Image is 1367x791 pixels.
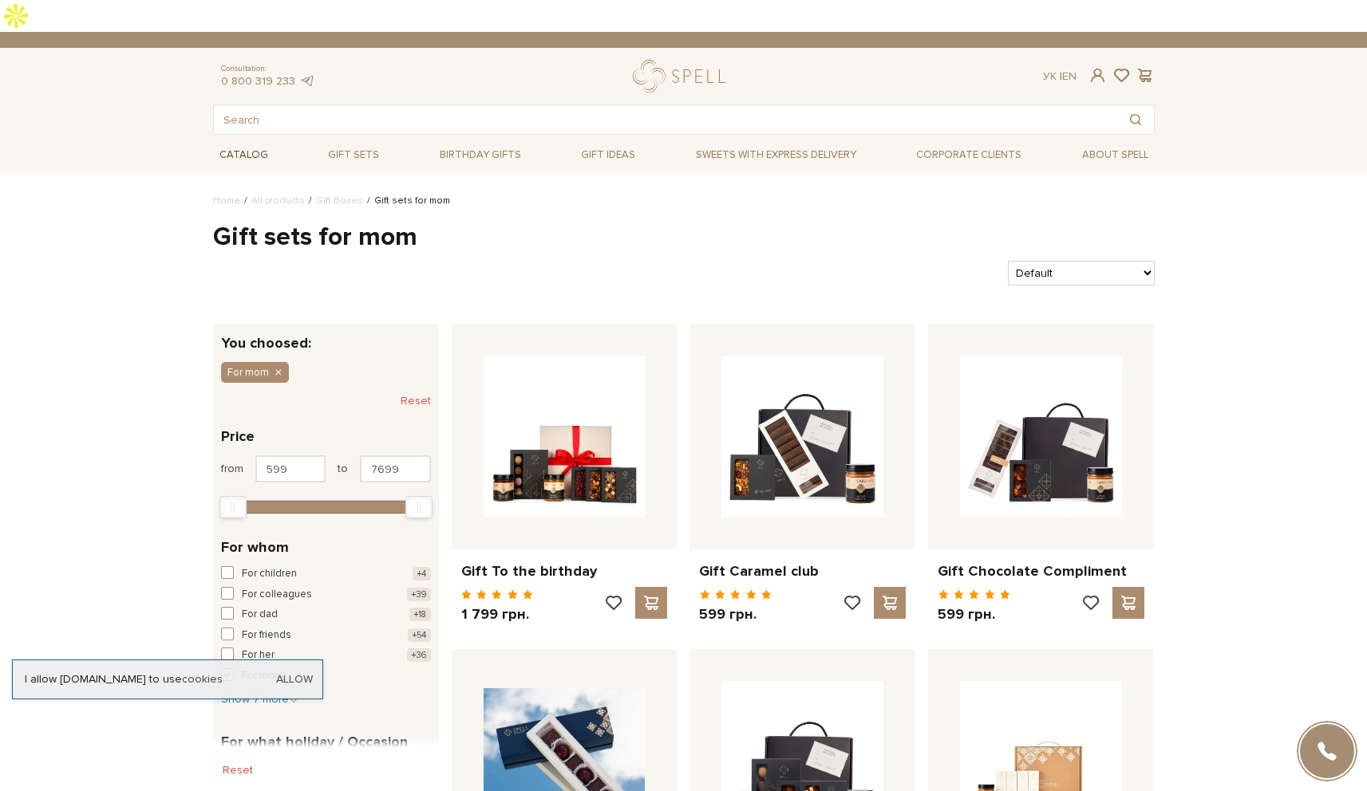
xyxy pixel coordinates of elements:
span: Catalog [213,143,275,167]
span: +4 [413,567,431,580]
a: logo [633,60,733,92]
a: Sweets with express delivery [689,141,863,168]
a: Ук [1043,69,1057,83]
span: +39 [407,588,431,601]
button: Reset [401,388,431,414]
span: Gift sets [322,143,385,167]
p: 1 799 грн. [461,605,534,624]
a: Corporate clients [910,141,1028,168]
div: Max [405,496,433,518]
span: Birthday gifts [433,143,527,167]
div: Min [219,496,247,518]
li: Gift sets for mom [363,194,450,208]
span: Gift ideas [575,143,642,167]
button: For her +36 [221,647,431,663]
span: +18 [409,608,431,621]
span: For dad [242,607,278,623]
button: For mom [221,668,431,684]
a: Gift Boxes [316,195,363,207]
span: For friends [242,628,291,643]
a: Home [213,195,240,207]
button: For friends +54 [221,628,431,643]
a: telegram [299,74,315,88]
a: Gift To the birthday [461,562,668,580]
button: Reset [213,758,263,783]
button: For dad +18 [221,607,431,623]
span: For mom [227,365,269,380]
a: All products [251,195,305,207]
a: cookies [182,672,223,686]
span: Price [221,426,255,447]
a: Gift Caramel club [699,562,906,580]
span: to [338,462,348,476]
span: About Spell [1076,143,1155,167]
p: 599 грн. [699,605,772,624]
div: I allow [DOMAIN_NAME] to use [13,672,322,687]
span: Consultation: [221,64,315,74]
div: You choosed: [213,324,439,350]
button: Search [1117,105,1154,134]
span: from [221,462,243,476]
h1: Gift sets for mom [213,221,1155,254]
input: Search [214,105,1117,134]
span: For children [242,566,297,582]
span: | [1060,69,1062,83]
button: For colleagues +39 [221,587,431,603]
span: +54 [408,628,431,642]
span: For colleagues [242,587,312,603]
span: For what holiday / Occasion [221,731,408,753]
p: 599 грн. [938,605,1010,624]
button: Show 7 more [221,691,298,707]
input: Price [360,455,431,482]
button: For children +4 [221,566,431,582]
a: 0 800 319 233 [221,74,295,88]
div: En [1043,69,1077,84]
span: +36 [407,648,431,662]
a: Gift Chocolate Compliment [938,562,1144,580]
input: Price [255,455,326,482]
span: For her [242,647,275,663]
button: For mom [221,362,289,383]
span: For whom [221,537,289,558]
a: Allow [276,672,313,687]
